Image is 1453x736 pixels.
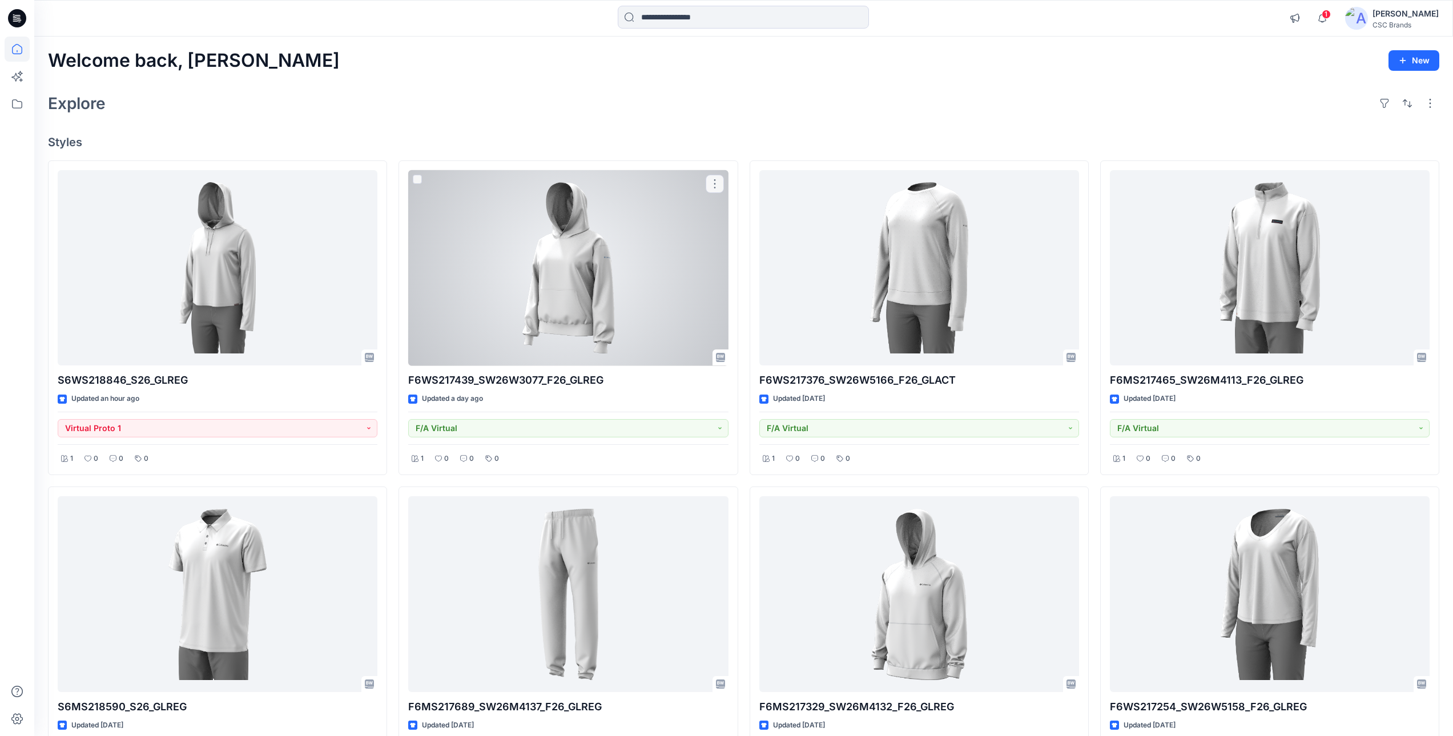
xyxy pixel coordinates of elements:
[48,50,340,71] h2: Welcome back, [PERSON_NAME]
[119,453,123,465] p: 0
[58,170,377,366] a: S6WS218846_S26_GLREG
[469,453,474,465] p: 0
[48,94,106,112] h2: Explore
[1124,719,1176,731] p: Updated [DATE]
[1372,21,1439,29] div: CSC Brands
[48,135,1439,149] h4: Styles
[58,372,377,388] p: S6WS218846_S26_GLREG
[1146,453,1150,465] p: 0
[94,453,98,465] p: 0
[421,453,424,465] p: 1
[1110,699,1430,715] p: F6WS217254_SW26W5158_F26_GLREG
[408,699,728,715] p: F6MS217689_SW26M4137_F26_GLREG
[408,170,728,366] a: F6WS217439_SW26W3077_F26_GLREG
[494,453,499,465] p: 0
[1110,170,1430,366] a: F6MS217465_SW26M4113_F26_GLREG
[795,453,800,465] p: 0
[422,719,474,731] p: Updated [DATE]
[846,453,850,465] p: 0
[422,393,483,405] p: Updated a day ago
[773,719,825,731] p: Updated [DATE]
[71,393,139,405] p: Updated an hour ago
[1110,496,1430,692] a: F6WS217254_SW26W5158_F26_GLREG
[408,496,728,692] a: F6MS217689_SW26M4137_F26_GLREG
[1196,453,1201,465] p: 0
[144,453,148,465] p: 0
[773,393,825,405] p: Updated [DATE]
[408,372,728,388] p: F6WS217439_SW26W3077_F26_GLREG
[759,496,1079,692] a: F6MS217329_SW26M4132_F26_GLREG
[759,170,1079,366] a: F6WS217376_SW26W5166_F26_GLACT
[71,719,123,731] p: Updated [DATE]
[58,699,377,715] p: S6MS218590_S26_GLREG
[58,496,377,692] a: S6MS218590_S26_GLREG
[820,453,825,465] p: 0
[1345,7,1368,30] img: avatar
[1124,393,1176,405] p: Updated [DATE]
[1322,10,1331,19] span: 1
[759,699,1079,715] p: F6MS217329_SW26M4132_F26_GLREG
[1388,50,1439,71] button: New
[1171,453,1176,465] p: 0
[444,453,449,465] p: 0
[1122,453,1125,465] p: 1
[759,372,1079,388] p: F6WS217376_SW26W5166_F26_GLACT
[70,453,73,465] p: 1
[1372,7,1439,21] div: [PERSON_NAME]
[772,453,775,465] p: 1
[1110,372,1430,388] p: F6MS217465_SW26M4113_F26_GLREG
